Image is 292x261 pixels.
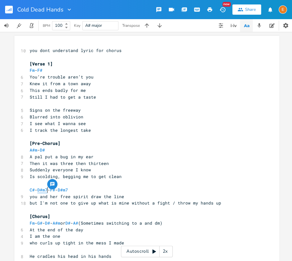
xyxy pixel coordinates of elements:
div: BPM [43,24,50,27]
span: - - - [30,187,68,193]
span: Suddenly everyone I know [30,167,91,173]
span: but I'm not one to give up what is mine without a fight / throw my hands up [30,200,221,206]
span: - [30,147,45,153]
span: A pal put a bug in my ear [30,154,94,160]
span: Blurred into oblivion [30,114,83,120]
span: You’re trouble aren’t you [30,74,94,80]
span: D# [45,220,50,226]
span: A# [73,220,78,226]
span: F# [50,187,55,193]
span: I track the longest take [30,127,91,133]
div: Share [245,7,256,12]
span: D#m7 [37,187,48,193]
span: Then it was three then thirteen [30,160,109,166]
span: Is scolding, begging me to get clean [30,174,122,179]
div: Erin Nicolle [279,5,287,14]
span: Signs on the freeway [30,107,81,113]
span: A#m [53,220,60,226]
span: C# [30,187,35,193]
span: D# [65,220,71,226]
span: [Verse 1] [30,61,53,67]
span: A#m [30,147,37,153]
span: F# [37,67,42,73]
span: you dont understand lyric for chorus [30,48,122,53]
span: who curls up tight in the mess I made [30,240,124,246]
span: Still I had to get a taste [30,94,96,100]
button: New [216,4,229,15]
span: I am the one [30,233,60,239]
span: This ends badly for me [30,87,86,93]
span: G# [37,220,42,226]
div: 2x [160,246,171,257]
span: Fm [30,67,35,73]
span: D# [40,147,45,153]
span: He cradles his head in his hands [30,253,111,259]
span: [Pre-Chorus] [30,140,60,146]
span: Fm [30,220,35,226]
span: A# major [85,23,102,28]
span: D#m7 [58,187,68,193]
button: E [279,2,287,17]
span: - - - or - (Sometimes switching to a and dm) [30,220,162,226]
div: Autoscroll [121,246,173,257]
span: Knew it from a town away [30,81,91,86]
div: New [222,2,231,7]
span: [Chorus] [30,213,50,219]
div: Transpose [122,24,140,27]
span: Cold Dead Hands [17,7,64,12]
span: At the end of the day [30,227,83,233]
span: you and her free spirit draw the line [30,194,124,199]
span: - [30,67,42,73]
div: Key [74,24,80,27]
button: Share [232,4,261,15]
span: I see what I wanna see [30,121,86,126]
